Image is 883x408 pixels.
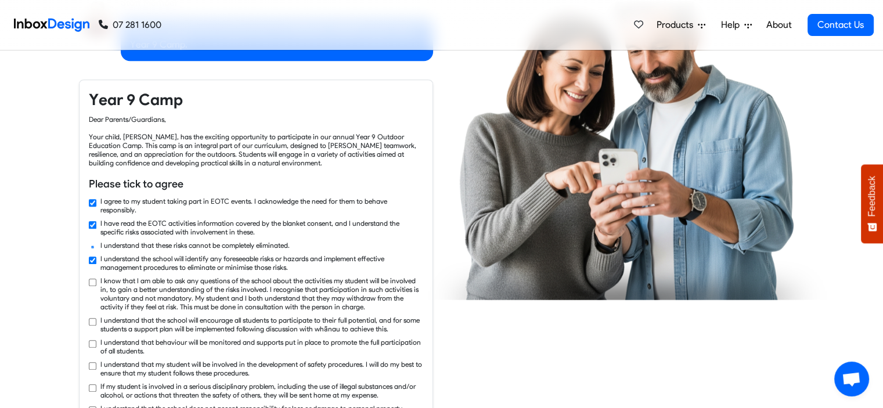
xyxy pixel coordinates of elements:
[652,13,710,37] a: Products
[89,176,423,192] h6: Please tick to agree
[100,360,423,377] label: I understand that my student will be involved in the development of safety procedures. I will do ...
[100,382,423,399] label: If my student is involved in a serious disciplinary problem, including the use of illegal substan...
[100,316,423,333] label: I understand that the school will encourage all students to participate to their full potential, ...
[721,18,744,32] span: Help
[834,362,869,396] a: Open chat
[100,219,423,236] label: I have read the EOTC activities information covered by the blanket consent, and I understand the ...
[89,89,423,110] h4: Year 9 Camp
[100,254,423,272] label: I understand the school will identify any foreseeable risks or hazards and implement effective ma...
[100,241,290,250] label: I understand that these risks cannot be completely eliminated.
[861,164,883,243] button: Feedback - Show survey
[99,18,161,32] a: 07 281 1600
[657,18,698,32] span: Products
[716,13,756,37] a: Help
[100,197,423,214] label: I agree to my student taking part in EOTC events. I acknowledge the need for them to behave respo...
[867,176,877,216] span: Feedback
[100,276,423,311] label: I know that I am able to ask any questions of the school about the activities my student will be ...
[100,338,423,355] label: I understand that behaviour will be monitored and supports put in place to promote the full parti...
[89,115,423,167] div: Dear Parents/Guardians, Your child, [PERSON_NAME], has the exciting opportunity to participate in...
[808,14,874,36] a: Contact Us
[763,13,795,37] a: About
